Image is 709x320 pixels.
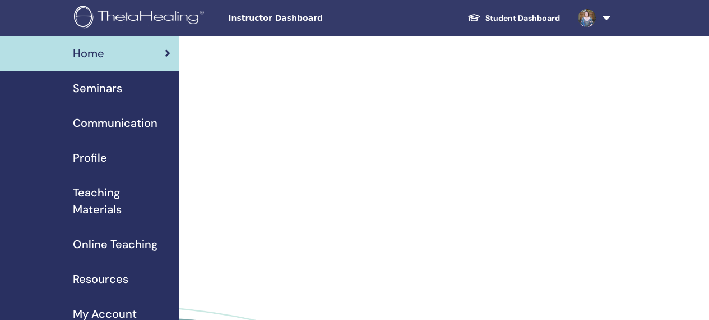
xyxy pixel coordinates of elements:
span: Communication [73,115,157,131]
a: Student Dashboard [458,8,569,29]
img: graduation-cap-white.svg [467,13,481,22]
span: Teaching Materials [73,184,170,218]
img: logo.png [74,6,208,31]
span: Profile [73,149,107,166]
span: Online Teaching [73,236,157,253]
span: Home [73,45,104,62]
span: Seminars [73,80,122,97]
img: default.jpg [578,9,596,27]
span: Resources [73,271,128,287]
span: Instructor Dashboard [228,12,396,24]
